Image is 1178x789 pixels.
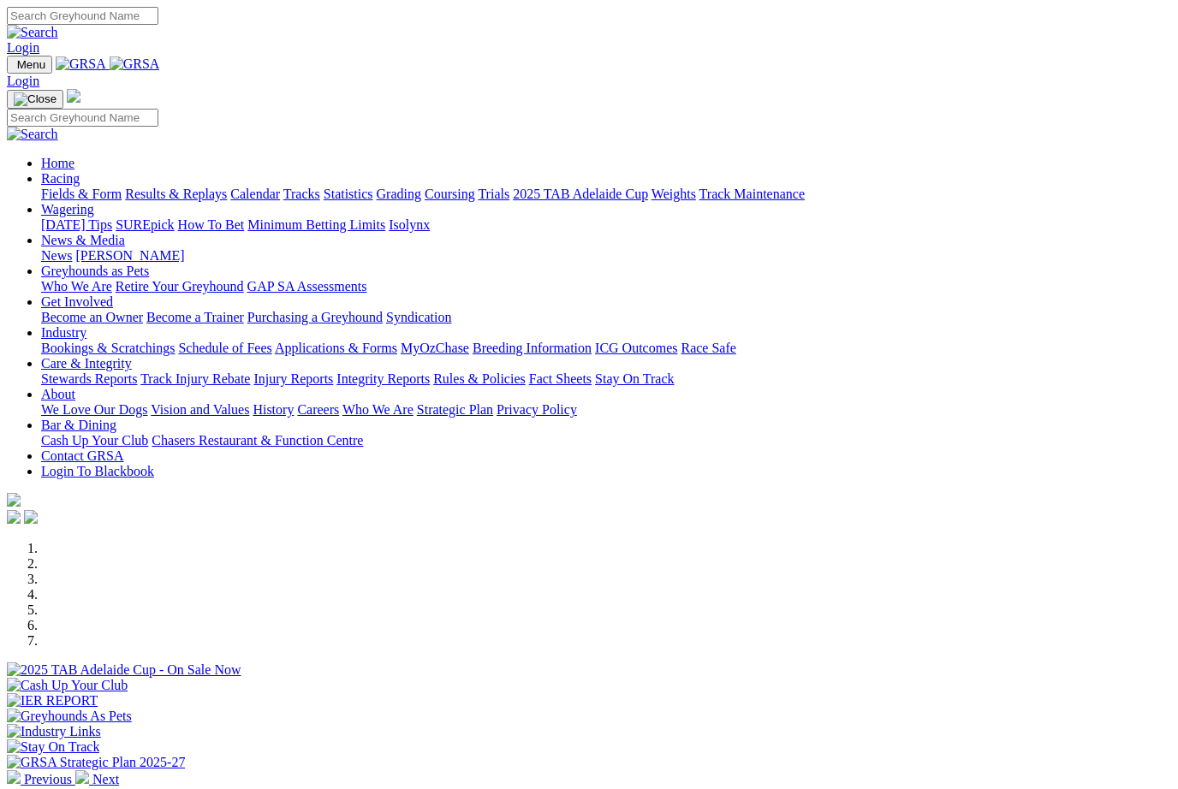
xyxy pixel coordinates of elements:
a: News [41,248,72,263]
a: Racing [41,171,80,186]
img: logo-grsa-white.png [7,493,21,507]
a: GAP SA Assessments [247,279,367,294]
a: Login To Blackbook [41,464,154,478]
a: Stewards Reports [41,371,137,386]
a: ICG Outcomes [595,341,677,355]
a: Wagering [41,202,94,217]
a: Stay On Track [595,371,674,386]
img: facebook.svg [7,510,21,524]
a: Syndication [386,310,451,324]
a: Strategic Plan [417,402,493,417]
a: [PERSON_NAME] [75,248,184,263]
a: Contact GRSA [41,448,123,463]
img: Search [7,25,58,40]
img: Close [14,92,57,106]
div: News & Media [41,248,1171,264]
a: Login [7,74,39,88]
a: Chasers Restaurant & Function Centre [152,433,363,448]
img: Cash Up Your Club [7,678,128,693]
a: Breeding Information [473,341,592,355]
a: History [253,402,294,417]
img: GRSA [56,56,106,72]
span: Menu [17,58,45,71]
div: Racing [41,187,1171,202]
a: Applications & Forms [275,341,397,355]
img: Stay On Track [7,739,99,755]
a: Tracks [283,187,320,201]
button: Toggle navigation [7,90,63,109]
a: Statistics [324,187,373,201]
div: Care & Integrity [41,371,1171,387]
div: Greyhounds as Pets [41,279,1171,294]
a: News & Media [41,233,125,247]
a: Fact Sheets [529,371,592,386]
a: Greyhounds as Pets [41,264,149,278]
img: GRSA Strategic Plan 2025-27 [7,755,185,770]
a: Next [75,772,119,786]
a: Home [41,156,74,170]
a: Careers [297,402,339,417]
img: twitter.svg [24,510,38,524]
a: Fields & Form [41,187,122,201]
a: Track Injury Rebate [140,371,250,386]
a: Login [7,40,39,55]
a: Grading [377,187,421,201]
a: Trials [478,187,509,201]
span: Previous [24,772,72,786]
a: Vision and Values [151,402,249,417]
a: Cash Up Your Club [41,433,148,448]
div: Wagering [41,217,1171,233]
img: chevron-right-pager-white.svg [75,770,89,784]
a: MyOzChase [401,341,469,355]
a: Bookings & Scratchings [41,341,175,355]
a: Bar & Dining [41,418,116,432]
a: SUREpick [116,217,174,232]
a: Become a Trainer [146,310,244,324]
img: chevron-left-pager-white.svg [7,770,21,784]
a: Rules & Policies [433,371,526,386]
a: Minimum Betting Limits [247,217,385,232]
a: Race Safe [681,341,735,355]
a: Injury Reports [253,371,333,386]
a: 2025 TAB Adelaide Cup [513,187,648,201]
input: Search [7,7,158,25]
a: Coursing [425,187,475,201]
img: 2025 TAB Adelaide Cup - On Sale Now [7,662,241,678]
img: Greyhounds As Pets [7,709,132,724]
img: logo-grsa-white.png [67,89,80,103]
a: Results & Replays [125,187,227,201]
a: Purchasing a Greyhound [247,310,383,324]
a: Schedule of Fees [178,341,271,355]
a: About [41,387,75,401]
a: Get Involved [41,294,113,309]
img: IER REPORT [7,693,98,709]
span: Next [92,772,119,786]
a: [DATE] Tips [41,217,112,232]
a: Privacy Policy [497,402,577,417]
img: Industry Links [7,724,101,739]
div: Get Involved [41,310,1171,325]
a: Weights [651,187,696,201]
a: Calendar [230,187,280,201]
a: Integrity Reports [336,371,430,386]
a: How To Bet [178,217,245,232]
a: Who We Are [41,279,112,294]
a: We Love Our Dogs [41,402,147,417]
a: Who We Are [342,402,413,417]
a: Isolynx [389,217,430,232]
input: Search [7,109,158,127]
div: About [41,402,1171,418]
a: Previous [7,772,75,786]
img: GRSA [110,56,160,72]
button: Toggle navigation [7,56,52,74]
a: Industry [41,325,86,340]
div: Industry [41,341,1171,356]
a: Become an Owner [41,310,143,324]
div: Bar & Dining [41,433,1171,448]
a: Retire Your Greyhound [116,279,244,294]
a: Care & Integrity [41,356,132,371]
img: Search [7,127,58,142]
a: Track Maintenance [699,187,805,201]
